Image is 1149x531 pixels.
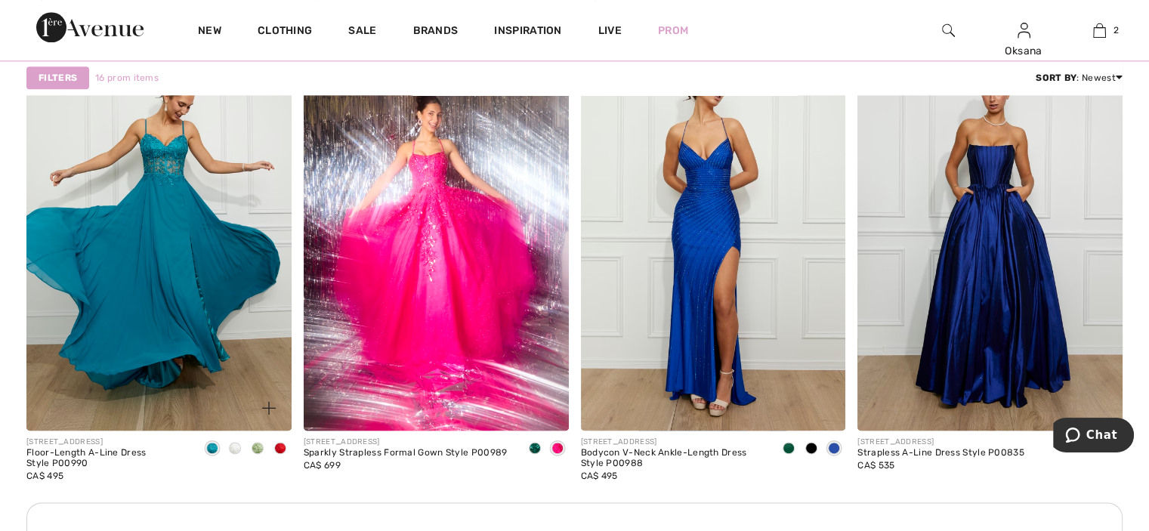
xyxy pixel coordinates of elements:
[857,33,1123,431] img: Strapless A-Line Dress Style P00835. Navy
[36,12,144,42] img: 1ère Avenue
[581,437,766,448] div: [STREET_ADDRESS]
[304,33,569,431] img: Sparkly Strapless Formal Gown Style P00989. Emerald
[524,437,546,462] div: Emerald
[598,23,622,39] a: Live
[494,24,561,40] span: Inspiration
[269,437,292,462] div: Red
[987,43,1061,59] div: Oksana
[546,437,569,462] div: Pink
[26,471,63,481] span: CA$ 495
[1062,21,1136,39] a: 2
[857,437,1024,448] div: [STREET_ADDRESS]
[304,448,508,458] div: Sparkly Strapless Formal Gown Style P00989
[1036,73,1076,83] strong: Sort By
[800,437,823,462] div: Black
[413,24,459,40] a: Brands
[581,448,766,469] div: Bodycon V-Neck Ankle-Length Dress Style P00988
[857,448,1024,458] div: Strapless A-Line Dress Style P00835
[201,437,224,462] div: Blue
[26,33,292,431] img: Floor-Length A-Line Dress Style P00990. Black
[1018,23,1030,37] a: Sign In
[26,437,189,448] div: [STREET_ADDRESS]
[95,71,159,85] span: 16 prom items
[198,24,221,40] a: New
[304,460,341,471] span: CA$ 699
[1113,23,1119,37] span: 2
[777,437,800,462] div: Emerald
[1036,71,1123,85] div: : Newest
[26,448,189,469] div: Floor-Length A-Line Dress Style P00990
[39,71,77,85] strong: Filters
[258,24,312,40] a: Clothing
[581,471,618,481] span: CA$ 495
[823,437,845,462] div: Royal
[942,21,955,39] img: search the website
[262,401,276,415] img: plus_v2.svg
[224,437,246,462] div: White
[658,23,688,39] a: Prom
[1053,418,1134,455] iframe: Opens a widget where you can chat to one of our agents
[1018,21,1030,39] img: My Info
[581,33,846,431] img: Bodycon V-Neck Ankle-Length Dress Style P00988. Emerald
[348,24,376,40] a: Sale
[304,437,508,448] div: [STREET_ADDRESS]
[246,437,269,462] div: Sage
[857,460,894,471] span: CA$ 535
[1093,21,1106,39] img: My Bag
